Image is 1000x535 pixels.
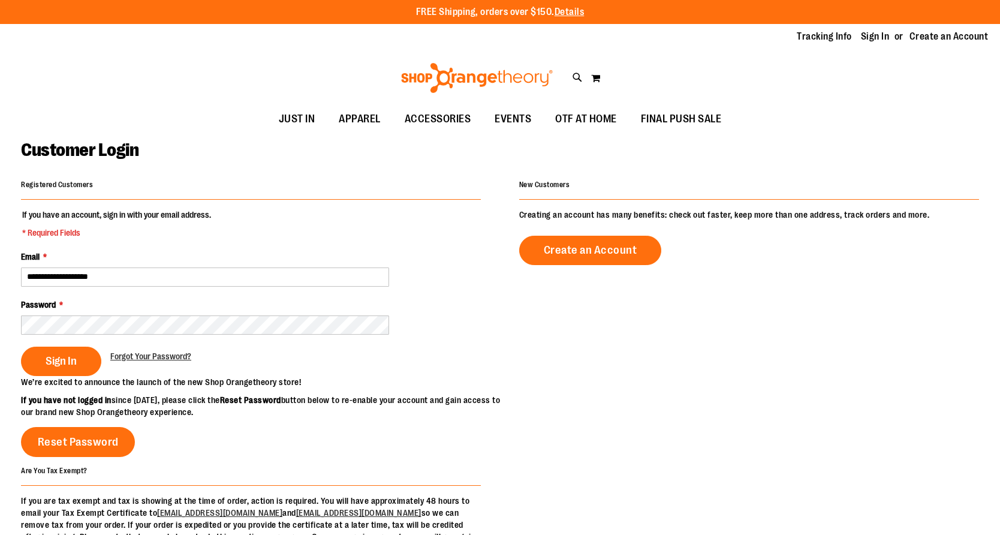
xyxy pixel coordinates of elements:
span: Sign In [46,354,77,368]
a: Reset Password [21,427,135,457]
span: JUST IN [279,106,315,133]
strong: Are You Tax Exempt? [21,466,88,474]
strong: New Customers [519,181,570,189]
span: Forgot Your Password? [110,351,191,361]
span: Reset Password [38,435,119,449]
button: Sign In [21,347,101,376]
a: Forgot Your Password? [110,350,191,362]
a: Details [555,7,585,17]
a: ACCESSORIES [393,106,483,133]
span: Password [21,300,56,309]
span: OTF AT HOME [555,106,617,133]
a: Create an Account [909,30,989,43]
strong: If you have not logged in [21,395,112,405]
p: Creating an account has many benefits: check out faster, keep more than one address, track orders... [519,209,979,221]
span: ACCESSORIES [405,106,471,133]
strong: Registered Customers [21,181,93,189]
a: [EMAIL_ADDRESS][DOMAIN_NAME] [296,508,421,518]
span: Customer Login [21,140,138,160]
span: APPAREL [339,106,381,133]
p: We’re excited to announce the launch of the new Shop Orangetheory store! [21,376,500,388]
legend: If you have an account, sign in with your email address. [21,209,212,239]
a: FINAL PUSH SALE [629,106,734,133]
a: OTF AT HOME [543,106,629,133]
span: FINAL PUSH SALE [641,106,722,133]
img: Shop Orangetheory [399,63,555,93]
a: Sign In [861,30,890,43]
a: Create an Account [519,236,662,265]
span: * Required Fields [22,227,211,239]
span: Create an Account [544,244,637,257]
p: since [DATE], please click the button below to re-enable your account and gain access to our bran... [21,394,500,418]
a: EVENTS [483,106,543,133]
span: Email [21,252,40,262]
a: APPAREL [327,106,393,133]
a: JUST IN [267,106,327,133]
a: Tracking Info [797,30,852,43]
strong: Reset Password [220,395,281,405]
p: FREE Shipping, orders over $150. [416,5,585,19]
span: EVENTS [495,106,531,133]
a: [EMAIL_ADDRESS][DOMAIN_NAME] [157,508,282,518]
